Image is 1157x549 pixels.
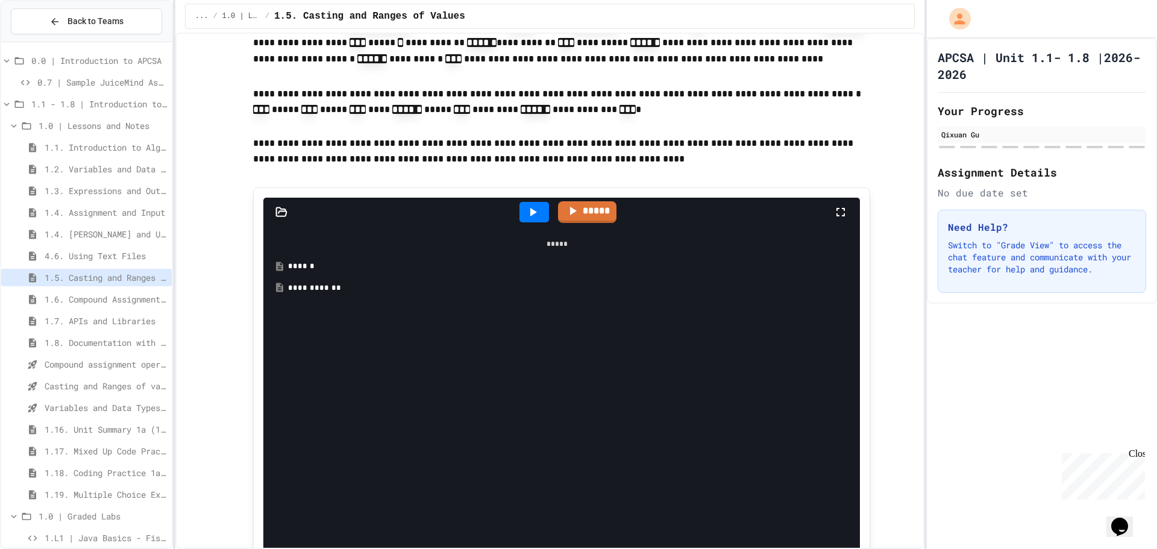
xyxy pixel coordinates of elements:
div: My Account [936,5,974,33]
span: 1.0 | Graded Labs [39,510,167,522]
span: / [265,11,269,21]
span: 1.18. Coding Practice 1a (1.1-1.6) [45,466,167,479]
span: 1.0 | Lessons and Notes [39,119,167,132]
span: 1.5. Casting and Ranges of Values [274,9,465,24]
span: 1.7. APIs and Libraries [45,315,167,327]
span: 1.17. Mixed Up Code Practice 1.1-1.6 [45,445,167,457]
iframe: chat widget [1057,448,1145,500]
h2: Your Progress [938,102,1146,119]
span: 1.16. Unit Summary 1a (1.1-1.6) [45,423,167,436]
span: 1.8. Documentation with Comments and Preconditions [45,336,167,349]
span: 1.1 - 1.8 | Introduction to Java [31,98,167,110]
h1: APCSA | Unit 1.1- 1.8 |2026-2026 [938,49,1146,83]
div: Qixuan Gu [941,129,1143,140]
div: No due date set [938,186,1146,200]
span: Compound assignment operators - Quiz [45,358,167,371]
span: 1.3. Expressions and Output [New] [45,184,167,197]
span: 0.7 | Sample JuiceMind Assignment - [GEOGRAPHIC_DATA] [37,76,167,89]
span: 1.6. Compound Assignment Operators [45,293,167,306]
iframe: chat widget [1106,501,1145,537]
span: 1.L1 | Java Basics - Fish Lab [45,532,167,544]
span: 1.0 | Lessons and Notes [222,11,260,21]
span: 1.5. Casting and Ranges of Values [45,271,167,284]
span: Back to Teams [67,15,124,28]
span: 1.4. [PERSON_NAME] and User Input [45,228,167,240]
span: 4.6. Using Text Files [45,249,167,262]
span: 1.19. Multiple Choice Exercises for Unit 1a (1.1-1.6) [45,488,167,501]
h2: Assignment Details [938,164,1146,181]
div: Chat with us now!Close [5,5,83,77]
span: Variables and Data Types - Quiz [45,401,167,414]
span: 1.2. Variables and Data Types [45,163,167,175]
button: Back to Teams [11,8,162,34]
span: / [213,11,217,21]
span: 0.0 | Introduction to APCSA [31,54,167,67]
p: Switch to "Grade View" to access the chat feature and communicate with your teacher for help and ... [948,239,1136,275]
h3: Need Help? [948,220,1136,234]
span: Casting and Ranges of variables - Quiz [45,380,167,392]
span: 1.4. Assignment and Input [45,206,167,219]
span: ... [195,11,209,21]
span: 1.1. Introduction to Algorithms, Programming, and Compilers [45,141,167,154]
